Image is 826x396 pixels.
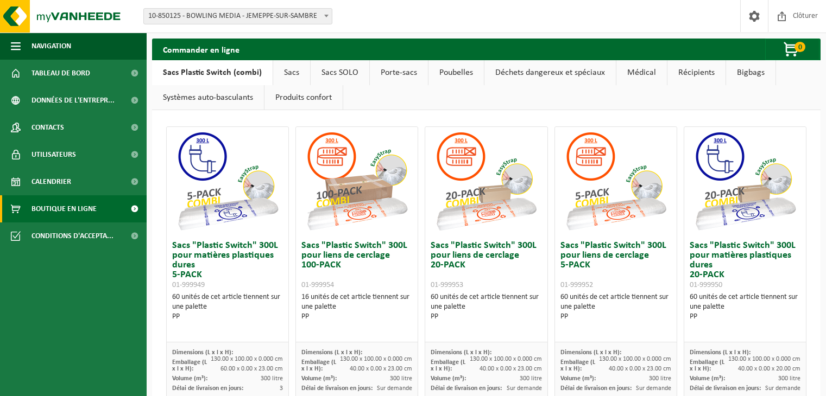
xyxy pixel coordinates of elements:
span: Sur demande [765,385,800,392]
span: 01-999949 [172,281,205,289]
div: 60 unités de cet article tiennent sur une palette [431,292,541,322]
h3: Sacs "Plastic Switch" 300L pour liens de cerclage 5-PACK [560,241,671,290]
span: 01-999954 [301,281,334,289]
a: Déchets dangereux et spéciaux [484,60,616,85]
span: 01-999953 [431,281,463,289]
span: Volume (m³): [431,375,466,382]
span: 130.00 x 100.00 x 0.000 cm [728,356,800,362]
button: 0 [765,39,819,60]
span: Sur demande [377,385,412,392]
div: PP [560,312,671,322]
span: 300 litre [520,375,542,382]
h3: Sacs "Plastic Switch" 300L pour matières plastiques dures 5-PACK [172,241,283,290]
span: Dimensions (L x l x H): [690,349,751,356]
a: Récipients [667,60,726,85]
div: 60 unités de cet article tiennent sur une palette [560,292,671,322]
h2: Commander en ligne [152,39,250,60]
span: 300 litre [390,375,412,382]
span: 01-999952 [560,281,593,289]
span: Boutique en ligne [31,195,97,222]
span: 130.00 x 100.00 x 0.000 cm [470,356,542,362]
a: Systèmes auto-basculants [152,85,264,110]
a: Porte-sacs [370,60,428,85]
span: Emballage (L x l x H): [431,359,465,372]
a: Sacs Plastic Switch (combi) [152,60,273,85]
span: 10-850125 - BOWLING MEDIA - JEMEPPE-SUR-SAMBRE [144,9,332,24]
a: Médical [616,60,667,85]
h3: Sacs "Plastic Switch" 300L pour liens de cerclage 100-PACK [301,241,412,290]
span: Sur demande [636,385,671,392]
span: Volume (m³): [560,375,596,382]
span: Conditions d'accepta... [31,222,114,250]
h3: Sacs "Plastic Switch" 300L pour matières plastiques dures 20-PACK [690,241,800,290]
span: 130.00 x 100.00 x 0.000 cm [211,356,283,362]
span: Emballage (L x l x H): [172,359,207,372]
span: 40.00 x 0.00 x 23.00 cm [609,366,671,372]
span: 01-999950 [690,281,722,289]
span: 300 litre [778,375,800,382]
span: Délai de livraison en jours: [560,385,632,392]
span: 40.00 x 0.00 x 23.00 cm [350,366,412,372]
span: Volume (m³): [301,375,337,382]
img: 01-999953 [432,127,540,235]
a: Poubelles [428,60,484,85]
span: 3 [280,385,283,392]
img: 01-999952 [562,127,670,235]
span: 130.00 x 100.00 x 0.000 cm [340,356,412,362]
span: 0 [795,42,805,52]
div: PP [431,312,541,322]
span: Utilisateurs [31,141,76,168]
div: 60 unités de cet article tiennent sur une palette [690,292,800,322]
a: Bigbags [726,60,775,85]
span: Tableau de bord [31,60,90,87]
span: Dimensions (L x l x H): [560,349,621,356]
span: 40.00 x 0.00 x 20.00 cm [738,366,800,372]
span: Emballage (L x l x H): [301,359,336,372]
span: Sur demande [507,385,542,392]
a: Sacs SOLO [311,60,369,85]
span: Volume (m³): [172,375,207,382]
div: PP [172,312,283,322]
span: Délai de livraison en jours: [690,385,761,392]
img: 01-999954 [302,127,411,235]
span: 300 litre [649,375,671,382]
span: 130.00 x 100.00 x 0.000 cm [599,356,671,362]
span: Dimensions (L x l x H): [431,349,491,356]
a: Sacs [273,60,310,85]
span: Dimensions (L x l x H): [301,349,362,356]
span: Emballage (L x l x H): [560,359,595,372]
span: Délai de livraison en jours: [172,385,243,392]
span: Emballage (L x l x H): [690,359,724,372]
span: 300 litre [261,375,283,382]
img: 01-999949 [173,127,282,235]
span: Dimensions (L x l x H): [172,349,233,356]
div: 16 unités de cet article tiennent sur une palette [301,292,412,322]
span: 10-850125 - BOWLING MEDIA - JEMEPPE-SUR-SAMBRE [143,8,332,24]
span: Délai de livraison en jours: [301,385,373,392]
div: PP [301,312,412,322]
div: 60 unités de cet article tiennent sur une palette [172,292,283,322]
span: 40.00 x 0.00 x 23.00 cm [480,366,542,372]
span: Délai de livraison en jours: [431,385,502,392]
span: Contacts [31,114,64,141]
span: Données de l'entrepr... [31,87,115,114]
h3: Sacs "Plastic Switch" 300L pour liens de cerclage 20-PACK [431,241,541,290]
div: PP [690,312,800,322]
span: 60.00 x 0.00 x 23.00 cm [220,366,283,372]
img: 01-999950 [691,127,799,235]
span: Calendrier [31,168,71,195]
span: Navigation [31,33,71,60]
a: Produits confort [264,85,343,110]
span: Volume (m³): [690,375,725,382]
